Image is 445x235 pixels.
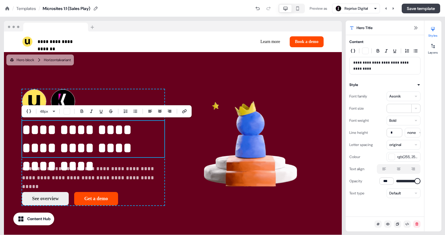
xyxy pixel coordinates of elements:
[12,5,14,12] div: /
[74,192,118,205] button: Get a demo
[349,176,362,186] div: Opacity
[22,192,69,205] button: See overview
[290,36,324,47] button: Book a demo
[402,4,440,13] button: Save template
[389,142,401,148] div: original
[349,104,364,113] div: Font size
[349,116,369,125] div: Font weight
[349,39,364,45] div: Content
[349,164,364,174] div: Text align
[22,192,164,205] div: See overviewGet a demo
[181,76,324,219] img: Image
[389,93,401,99] div: Aeonik
[310,5,327,12] div: Preview as
[387,152,420,162] button: rgb(255, 255, 255)
[407,130,416,136] div: none
[4,21,97,32] img: Browser topbar
[349,188,364,198] div: Text type
[349,140,373,150] div: Letter spacing
[255,36,285,47] button: Learn more
[424,41,441,55] button: Layers
[40,108,48,114] span: 48 px
[357,25,373,31] span: Hero Title
[38,5,40,12] div: /
[16,5,36,12] a: Templates
[389,117,396,124] div: Bold
[9,57,34,63] div: Hero block
[389,190,401,196] div: Default
[349,128,368,137] div: Line height
[349,91,367,101] div: Font family
[332,4,380,13] button: Reprise Digital
[349,82,420,88] button: Style
[27,216,51,222] div: Content Hub
[175,36,324,47] div: Learn moreBook a demo
[397,154,418,160] span: rgb(255, 255, 255)
[349,152,360,162] div: Colour
[344,5,368,12] div: Reprise Digital
[13,213,54,225] button: Content Hub
[387,91,420,101] button: Aeonik
[38,108,52,115] button: 48px
[424,24,441,38] button: Styles
[44,57,71,63] div: Horizontal variant
[349,82,358,88] div: Style
[43,5,90,12] div: Microsites 1:1 (Sales Play)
